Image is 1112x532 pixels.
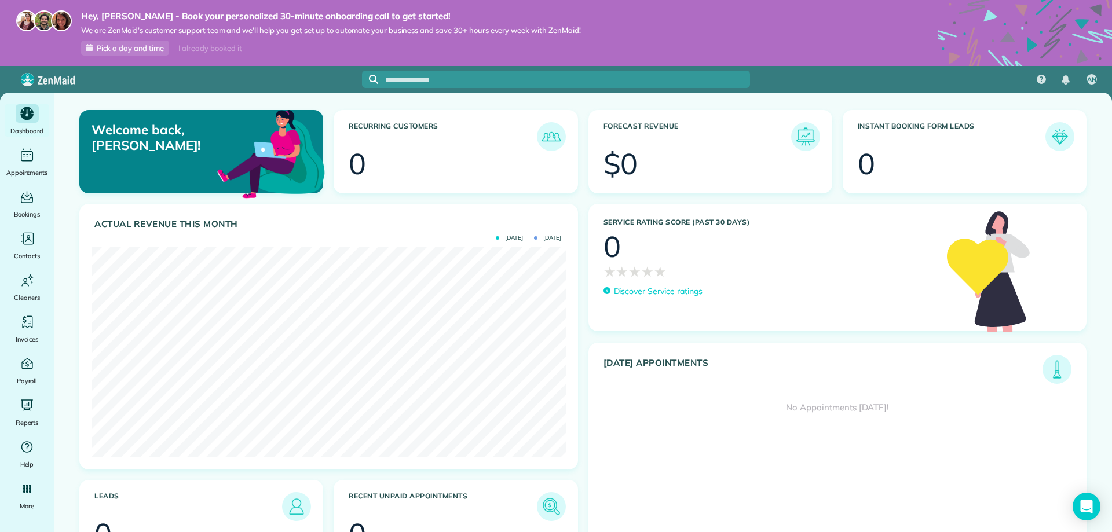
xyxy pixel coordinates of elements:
span: Cleaners [14,292,40,303]
strong: Hey, [PERSON_NAME] - Book your personalized 30-minute onboarding call to get started! [81,10,581,22]
div: 0 [349,149,366,178]
span: AN [1087,75,1096,85]
span: ★ [603,261,616,282]
a: Reports [5,396,49,428]
a: Dashboard [5,104,49,137]
h3: Leads [94,492,282,521]
img: icon_forecast_revenue-8c13a41c7ed35a8dcfafea3cbb826a0462acb37728057bba2d056411b612bbbe.png [794,125,817,148]
img: icon_unpaid_appointments-47b8ce3997adf2238b356f14209ab4cced10bd1f174958f3ca8f1d0dd7fffeee.png [540,495,563,518]
span: Invoices [16,333,39,345]
a: Appointments [5,146,49,178]
a: Help [5,438,49,470]
span: ★ [654,261,667,282]
span: Bookings [14,208,41,220]
div: $0 [603,149,638,178]
a: Pick a day and time [81,41,169,56]
h3: Recurring Customers [349,122,536,151]
span: [DATE] [496,235,523,241]
span: Payroll [17,375,38,387]
span: ★ [616,261,628,282]
img: icon_recurring_customers-cf858462ba22bcd05b5a5880d41d6543d210077de5bb9ebc9590e49fd87d84ed.png [540,125,563,148]
div: Notifications [1054,67,1078,93]
img: icon_todays_appointments-901f7ab196bb0bea1936b74009e4eb5ffbc2d2711fa7634e0d609ed5ef32b18b.png [1045,358,1069,381]
img: maria-72a9807cf96188c08ef61303f053569d2e2a8a1cde33d635c8a3ac13582a053d.jpg [16,10,37,31]
a: Contacts [5,229,49,262]
img: icon_form_leads-04211a6a04a5b2264e4ee56bc0799ec3eb69b7e499cbb523a139df1d13a81ae0.png [1048,125,1071,148]
h3: Recent unpaid appointments [349,492,536,521]
h3: Actual Revenue this month [94,219,566,229]
span: Appointments [6,167,48,178]
h3: Forecast Revenue [603,122,791,151]
a: Discover Service ratings [603,285,703,298]
a: Bookings [5,188,49,220]
img: jorge-587dff0eeaa6aab1f244e6dc62b8924c3b6ad411094392a53c71c6c4a576187d.jpg [34,10,54,31]
span: More [20,500,34,512]
p: Discover Service ratings [614,285,703,298]
h3: Service Rating score (past 30 days) [603,218,935,226]
nav: Main [1027,66,1112,93]
img: icon_leads-1bed01f49abd5b7fead27621c3d59655bb73ed531f8eeb49469d10e621d6b896.png [285,495,308,518]
p: Welcome back, [PERSON_NAME]! [92,122,245,153]
img: michelle-19f622bdf1676172e81f8f8fba1fb50e276960ebfe0243fe18214015130c80e4.jpg [51,10,72,31]
span: Dashboard [10,125,43,137]
div: 0 [603,232,621,261]
svg: Focus search [369,75,378,84]
h3: Instant Booking Form Leads [858,122,1045,151]
span: Help [20,458,34,470]
a: Cleaners [5,271,49,303]
a: Invoices [5,313,49,345]
a: Payroll [5,354,49,387]
span: We are ZenMaid’s customer support team and we’ll help you get set up to automate your business an... [81,25,581,35]
span: ★ [641,261,654,282]
div: Open Intercom Messenger [1073,493,1100,520]
div: No Appointments [DATE]! [589,384,1087,432]
div: 0 [858,149,875,178]
span: ★ [628,261,641,282]
h3: [DATE] Appointments [603,358,1043,384]
img: dashboard_welcome-42a62b7d889689a78055ac9021e634bf52bae3f8056760290aed330b23ab8690.png [215,97,327,209]
span: Reports [16,417,39,428]
button: Focus search [362,75,378,84]
span: Contacts [14,250,40,262]
span: Pick a day and time [97,43,164,53]
span: [DATE] [534,235,561,241]
div: I already booked it [171,41,248,56]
